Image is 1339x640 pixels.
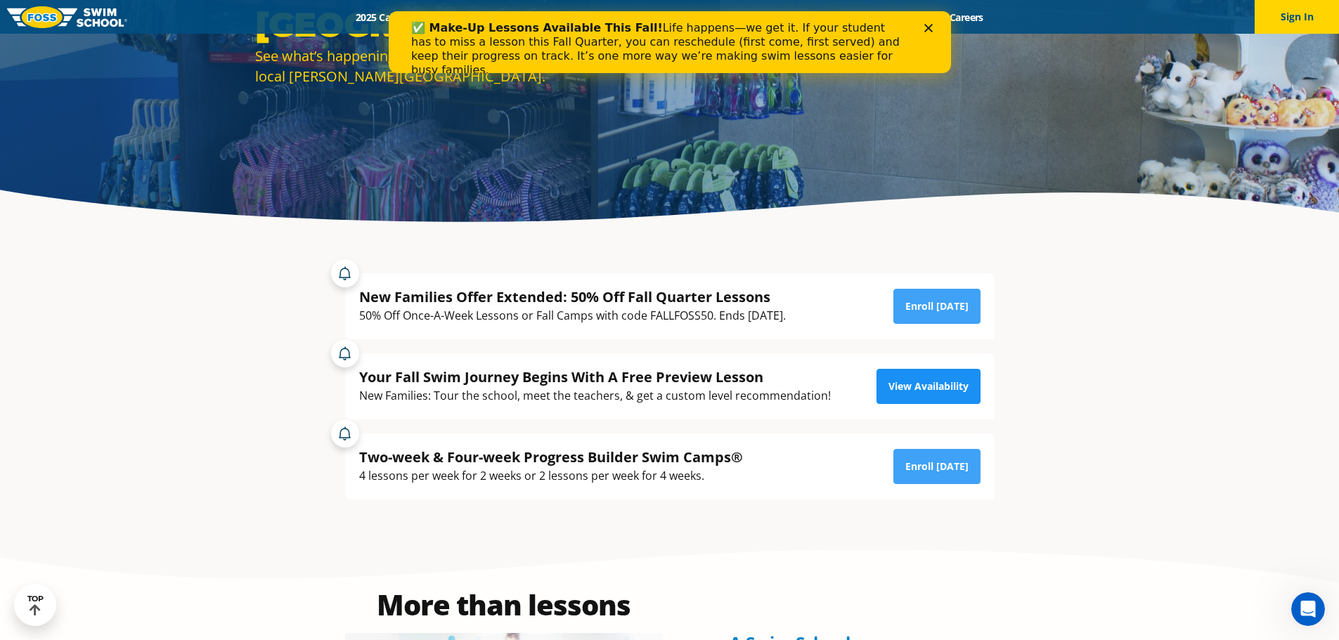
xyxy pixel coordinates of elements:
[255,46,663,86] div: See what’s happening and find reasons to hit the water at your local [PERSON_NAME][GEOGRAPHIC_DATA].
[7,6,127,28] img: FOSS Swim School Logo
[536,13,550,21] div: Close
[359,287,786,306] div: New Families Offer Extended: 50% Off Fall Quarter Lessons
[432,11,491,24] a: Schools
[359,386,831,405] div: New Families: Tour the school, meet the teachers, & get a custom level recommendation!
[359,306,786,325] div: 50% Off Once-A-Week Lessons or Fall Camps with code FALLFOSS50. Ends [DATE].
[893,289,981,324] a: Enroll [DATE]
[344,11,432,24] a: 2025 Calendar
[491,11,614,24] a: Swim Path® Program
[359,466,743,485] div: 4 lessons per week for 2 weeks or 2 lessons per week for 4 weeks.
[359,448,743,466] div: Two-week & Four-week Progress Builder Swim Camps®
[359,367,831,386] div: Your Fall Swim Journey Begins With A Free Preview Lesson
[877,369,981,404] a: View Availability
[893,11,937,24] a: Blog
[614,11,744,24] a: About [PERSON_NAME]
[22,10,274,23] b: ✅ Make-Up Lessons Available This Fall!
[744,11,893,24] a: Swim Like [PERSON_NAME]
[937,11,995,24] a: Careers
[389,11,951,73] iframe: Intercom live chat banner
[27,594,44,616] div: TOP
[22,10,517,66] div: Life happens—we get it. If your student has to miss a lesson this Fall Quarter, you can reschedul...
[345,591,663,619] h2: More than lessons
[1291,592,1325,626] iframe: Intercom live chat
[893,449,981,484] a: Enroll [DATE]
